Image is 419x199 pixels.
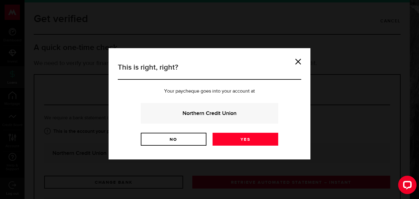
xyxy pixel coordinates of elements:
p: Your paycheque goes into your account at [118,89,301,94]
iframe: LiveChat chat widget [393,173,419,199]
h3: This is right, right? [118,62,301,80]
strong: Northern Credit Union [149,109,270,117]
a: Yes [213,133,278,146]
a: No [141,133,206,146]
